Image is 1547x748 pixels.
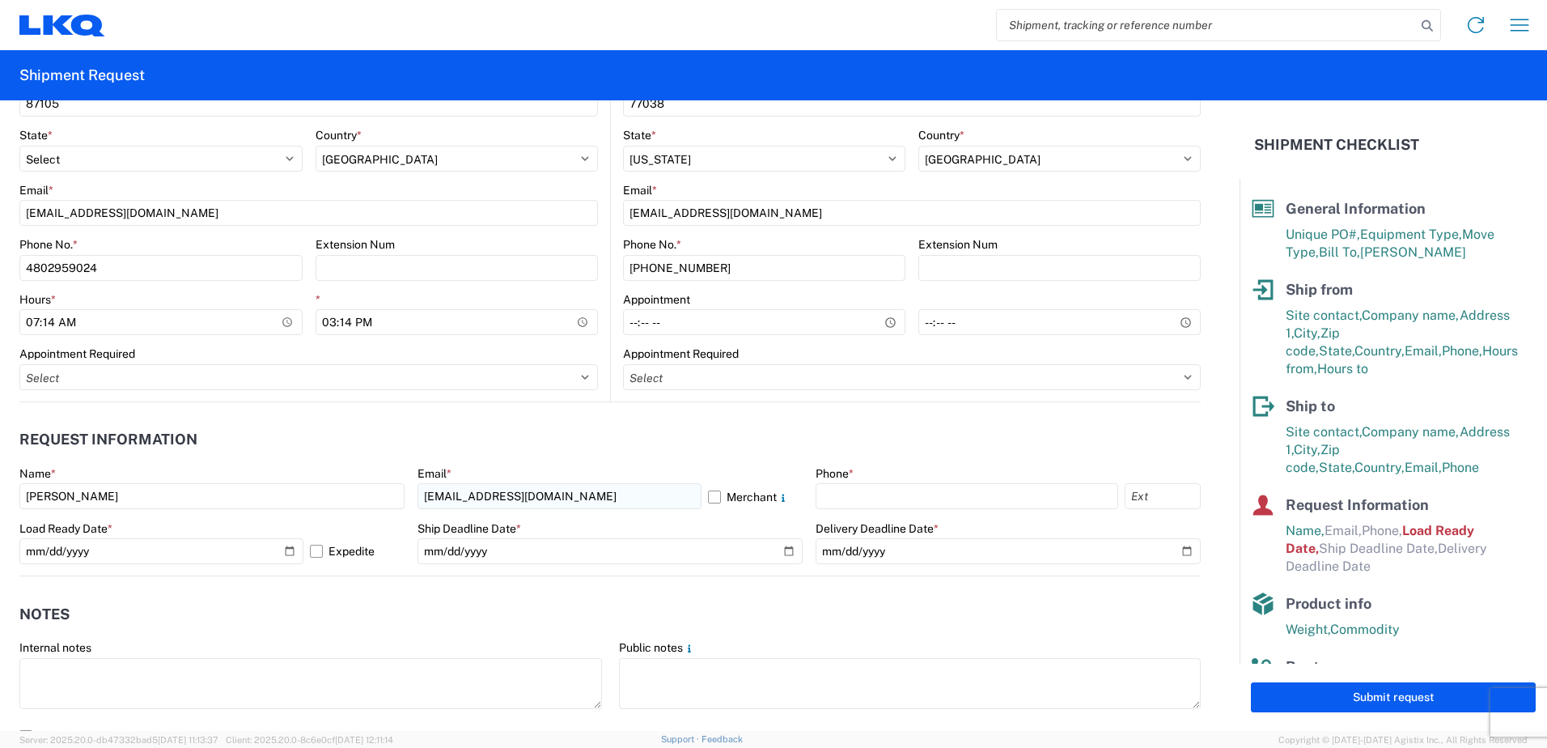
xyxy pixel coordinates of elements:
span: Request Information [1286,496,1429,513]
span: Company name, [1362,424,1460,440]
label: State [623,128,656,142]
h2: Request Information [19,431,197,448]
label: Ship Deadline Date [417,521,521,536]
span: Server: 2025.20.0-db47332bad5 [19,735,218,745]
span: Email, [1405,460,1442,475]
label: Name [19,466,56,481]
span: Site contact, [1286,308,1362,323]
label: State [19,128,53,142]
span: Route [1286,658,1328,675]
span: City, [1294,442,1320,457]
span: Name, [1286,523,1324,538]
span: Commodity [1330,622,1400,637]
label: Delivery Deadline Date [816,521,939,536]
span: Site contact, [1286,424,1362,440]
span: City, [1294,325,1320,341]
label: Expedite [310,538,405,564]
label: Email [417,466,451,481]
label: Extension Num [316,237,395,252]
label: Public notes [619,640,696,655]
input: Shipment, tracking or reference number [997,10,1416,40]
label: Appointment Required [623,346,739,361]
span: Company name, [1362,308,1460,323]
span: Client: 2025.20.0-8c6e0cf [226,735,393,745]
span: Phone, [1442,343,1482,359]
span: State, [1319,343,1354,359]
span: State, [1319,460,1354,475]
span: Bill To, [1319,244,1360,260]
span: Phone, [1362,523,1402,538]
h2: Shipment Request [19,66,145,85]
span: [DATE] 11:13:37 [158,735,218,745]
span: Equipment Type, [1360,227,1462,242]
label: Phone [816,466,854,481]
label: Country [316,128,362,142]
span: Email, [1324,523,1362,538]
span: Ship from [1286,281,1353,298]
span: [PERSON_NAME] [1360,244,1466,260]
button: Submit request [1251,682,1536,712]
h2: Notes [19,606,70,623]
span: Hours to [1317,361,1368,376]
label: Internal notes [19,640,91,655]
label: Appointment Required [19,346,135,361]
label: Phone No. [19,237,78,252]
input: Ext [1125,483,1201,509]
label: Phone No. [623,237,681,252]
span: Country, [1354,343,1405,359]
label: Load Ready Date [19,521,112,536]
h2: Shipment Checklist [1254,135,1419,155]
span: Country, [1354,460,1405,475]
span: Product info [1286,595,1371,612]
span: Weight, [1286,622,1330,637]
span: Ship to [1286,397,1335,414]
label: Extension Num [918,237,998,252]
label: Hours [19,292,56,307]
label: Email [623,183,657,198]
span: [DATE] 12:11:14 [335,735,393,745]
label: Appointment [623,292,690,307]
label: Email [19,183,53,198]
span: General Information [1286,200,1426,217]
span: Phone [1442,460,1479,475]
span: Unique PO#, [1286,227,1360,242]
a: Support [661,734,701,744]
label: Merchant [708,483,803,509]
a: Feedback [701,734,743,744]
span: Copyright © [DATE]-[DATE] Agistix Inc., All Rights Reserved [1278,733,1528,747]
span: Email, [1405,343,1442,359]
label: Country [918,128,964,142]
span: Ship Deadline Date, [1319,541,1438,556]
